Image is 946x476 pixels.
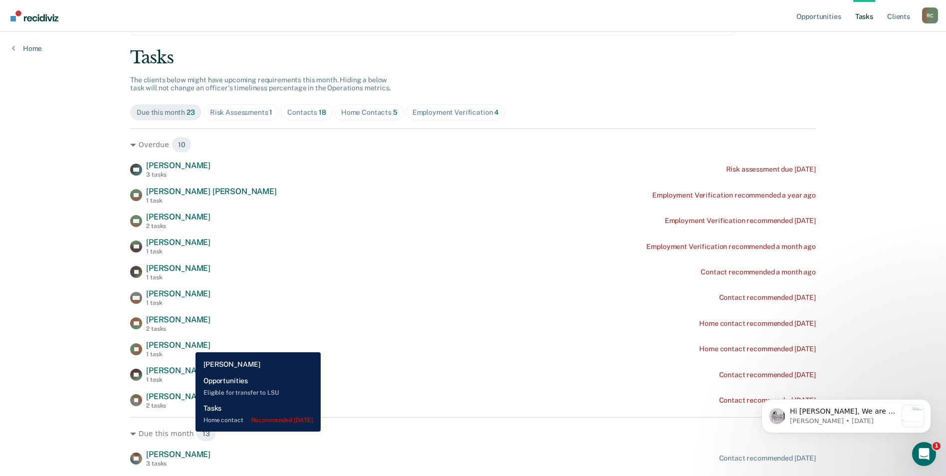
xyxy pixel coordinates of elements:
[210,108,273,117] div: Risk Assessments
[196,426,216,442] span: 13
[146,289,210,298] span: [PERSON_NAME]
[146,351,210,358] div: 1 task
[146,315,210,324] span: [PERSON_NAME]
[10,10,58,21] img: Recidiviz
[146,376,210,383] div: 1 task
[269,108,272,116] span: 1
[701,268,816,276] div: Contact recommended a month ago
[699,319,816,328] div: Home contact recommended [DATE]
[922,7,938,23] div: R C
[933,442,941,450] span: 1
[172,137,192,153] span: 10
[393,108,397,116] span: 5
[146,392,210,401] span: [PERSON_NAME]
[146,460,210,467] div: 3 tasks
[130,47,816,68] div: Tasks
[726,165,816,174] div: Risk assessment due [DATE]
[146,450,210,459] span: [PERSON_NAME]
[130,426,816,442] div: Due this month 13
[187,108,195,116] span: 23
[719,371,816,379] div: Contact recommended [DATE]
[146,325,210,332] div: 2 tasks
[719,396,816,405] div: Contact recommended [DATE]
[12,44,42,53] a: Home
[146,197,277,204] div: 1 task
[146,340,210,350] span: [PERSON_NAME]
[665,217,816,225] div: Employment Verification recommended [DATE]
[146,212,210,222] span: [PERSON_NAME]
[719,293,816,302] div: Contact recommended [DATE]
[341,108,397,117] div: Home Contacts
[130,76,391,92] span: The clients below might have upcoming requirements this month. Hiding a below task will not chang...
[146,171,210,178] div: 3 tasks
[494,108,499,116] span: 4
[747,379,946,449] iframe: Intercom notifications message
[146,274,210,281] div: 1 task
[146,299,210,306] div: 1 task
[646,242,815,251] div: Employment Verification recommended a month ago
[146,161,210,170] span: [PERSON_NAME]
[412,108,499,117] div: Employment Verification
[912,442,936,466] iframe: Intercom live chat
[146,223,210,230] div: 2 tasks
[146,402,210,409] div: 2 tasks
[146,187,277,196] span: [PERSON_NAME] [PERSON_NAME]
[319,108,326,116] span: 18
[699,345,816,353] div: Home contact recommended [DATE]
[719,454,816,463] div: Contact recommended [DATE]
[146,263,210,273] span: [PERSON_NAME]
[652,191,816,200] div: Employment Verification recommended a year ago
[137,108,195,117] div: Due this month
[146,238,210,247] span: [PERSON_NAME]
[287,108,326,117] div: Contacts
[130,137,816,153] div: Overdue 10
[146,248,210,255] div: 1 task
[146,366,210,375] span: [PERSON_NAME]
[922,7,938,23] button: Profile dropdown button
